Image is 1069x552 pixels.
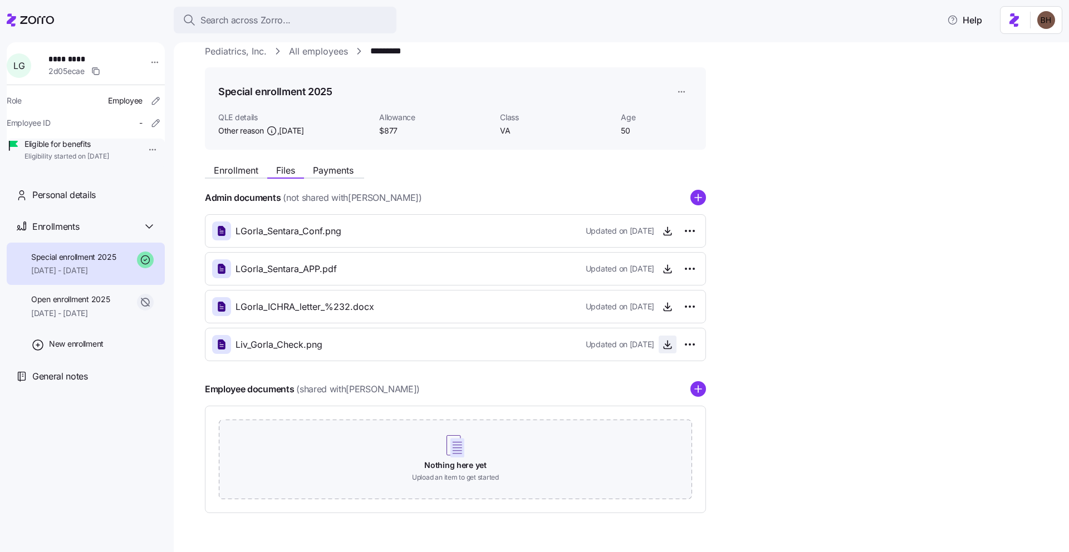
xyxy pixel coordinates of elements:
[218,85,332,98] h1: Special enrollment 2025
[938,9,991,31] button: Help
[296,382,420,396] span: (shared with [PERSON_NAME] )
[690,190,706,205] svg: add icon
[313,166,354,175] span: Payments
[586,263,654,274] span: Updated on [DATE]
[379,112,491,123] span: Allowance
[214,166,258,175] span: Enrollment
[139,117,143,129] span: -
[200,13,291,27] span: Search across Zorro...
[205,45,267,58] a: Pediatrics, Inc.
[500,125,612,136] span: VA
[32,220,79,234] span: Enrollments
[947,13,982,27] span: Help
[621,112,693,123] span: Age
[32,188,96,202] span: Personal details
[236,338,322,352] span: Liv_Gorla_Check.png
[205,383,294,396] h4: Employee documents
[236,262,337,276] span: LGorla_Sentara_APP.pdf
[283,191,421,205] span: (not shared with [PERSON_NAME] )
[500,112,612,123] span: Class
[49,338,104,349] span: New enrollment
[7,117,51,129] span: Employee ID
[205,191,281,204] h4: Admin documents
[236,224,341,238] span: LGorla_Sentara_Conf.png
[690,381,706,397] svg: add icon
[586,225,654,236] span: Updated on [DATE]
[108,95,143,106] span: Employee
[279,125,303,136] span: [DATE]
[586,301,654,312] span: Updated on [DATE]
[24,152,109,161] span: Eligibility started on [DATE]
[31,265,116,276] span: [DATE] - [DATE]
[236,300,374,314] span: LGorla_ICHRA_letter_%232.docx
[31,252,116,263] span: Special enrollment 2025
[48,66,85,77] span: 2d05ecae
[7,95,22,106] span: Role
[31,294,110,305] span: Open enrollment 2025
[276,166,295,175] span: Files
[174,7,396,33] button: Search across Zorro...
[32,369,88,383] span: General notes
[621,125,693,136] span: 50
[379,125,491,136] span: $877
[31,308,110,319] span: [DATE] - [DATE]
[218,125,304,136] span: Other reason ,
[13,61,24,70] span: L G
[24,139,109,150] span: Eligible for benefits
[218,112,370,123] span: QLE details
[586,339,654,350] span: Updated on [DATE]
[289,45,348,58] a: All employees
[1037,11,1055,29] img: c3c218ad70e66eeb89914ccc98a2927c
